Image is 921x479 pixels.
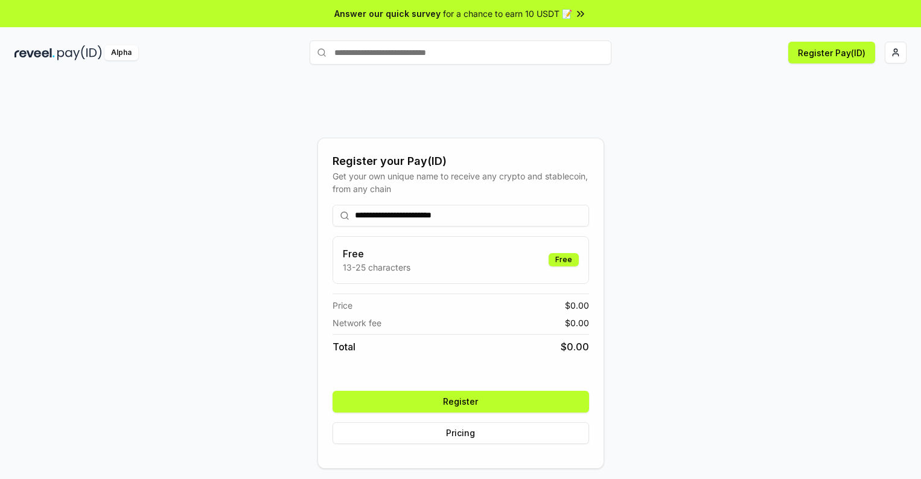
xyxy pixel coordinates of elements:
[333,339,355,354] span: Total
[104,45,138,60] div: Alpha
[788,42,875,63] button: Register Pay(ID)
[14,45,55,60] img: reveel_dark
[333,153,589,170] div: Register your Pay(ID)
[57,45,102,60] img: pay_id
[333,299,352,312] span: Price
[443,7,572,20] span: for a chance to earn 10 USDT 📝
[334,7,441,20] span: Answer our quick survey
[333,391,589,413] button: Register
[561,339,589,354] span: $ 0.00
[333,422,589,444] button: Pricing
[343,246,410,261] h3: Free
[565,299,589,312] span: $ 0.00
[333,317,381,329] span: Network fee
[565,317,589,329] span: $ 0.00
[549,253,579,266] div: Free
[333,170,589,195] div: Get your own unique name to receive any crypto and stablecoin, from any chain
[343,261,410,274] p: 13-25 characters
